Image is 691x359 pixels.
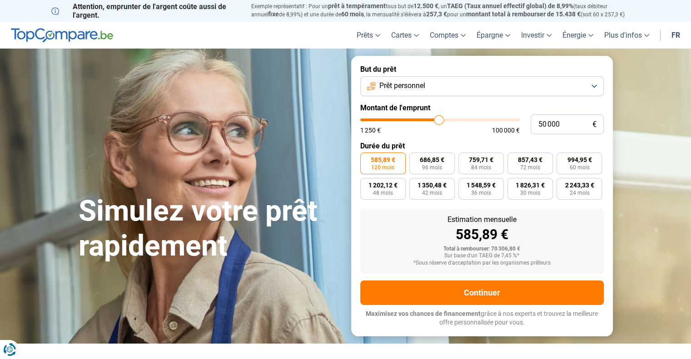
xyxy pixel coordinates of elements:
[424,22,471,49] a: Comptes
[328,2,386,10] span: prêt à tempérament
[360,127,381,133] span: 1 250 €
[666,22,686,49] a: fr
[366,310,481,317] span: Maximisez vos chances de financement
[520,165,540,170] span: 72 mois
[467,182,496,188] span: 1 548,59 €
[51,2,240,20] p: Attention, emprunter de l'argent coûte aussi de l'argent.
[368,228,597,241] div: 585,89 €
[371,165,394,170] span: 120 mois
[492,127,520,133] span: 100 000 €
[466,10,581,18] span: montant total à rembourser de 15.438 €
[471,165,491,170] span: 84 mois
[11,28,113,43] img: TopCompare
[565,182,594,188] span: 2 243,33 €
[520,190,540,196] span: 30 mois
[413,2,438,10] span: 12.500 €
[360,310,604,327] p: grâce à nos experts et trouvez la meilleure offre personnalisée pour vous.
[368,253,597,259] div: Sur base d'un TAEG de 7,45 %*
[368,260,597,266] div: *Sous réserve d'acceptation par les organismes prêteurs
[379,81,425,91] span: Prêt personnel
[251,2,640,19] p: Exemple représentatif : Pour un tous but de , un (taux débiteur annuel de 8,99%) et une durée de ...
[368,246,597,252] div: Total à rembourser: 70 306,80 €
[516,182,545,188] span: 1 826,31 €
[567,157,592,163] span: 994,95 €
[447,2,573,10] span: TAEG (Taux annuel effectif global) de 8,99%
[360,280,604,305] button: Continuer
[341,10,364,18] span: 60 mois
[360,76,604,96] button: Prêt personnel
[471,22,516,49] a: Épargne
[518,157,542,163] span: 857,43 €
[469,157,493,163] span: 759,71 €
[471,190,491,196] span: 36 mois
[268,10,279,18] span: fixe
[592,121,597,128] span: €
[79,194,340,264] h1: Simulez votre prêt rapidement
[599,22,655,49] a: Plus d'infos
[420,157,444,163] span: 686,85 €
[368,216,597,223] div: Estimation mensuelle
[351,22,386,49] a: Prêts
[360,65,604,74] label: But du prêt
[422,190,442,196] span: 42 mois
[360,142,604,150] label: Durée du prêt
[516,22,557,49] a: Investir
[360,103,604,112] label: Montant de l'emprunt
[569,165,589,170] span: 60 mois
[557,22,599,49] a: Énergie
[386,22,424,49] a: Cartes
[426,10,447,18] span: 257,3 €
[371,157,395,163] span: 585,89 €
[569,190,589,196] span: 24 mois
[373,190,393,196] span: 48 mois
[418,182,447,188] span: 1 350,48 €
[368,182,398,188] span: 1 202,12 €
[422,165,442,170] span: 96 mois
